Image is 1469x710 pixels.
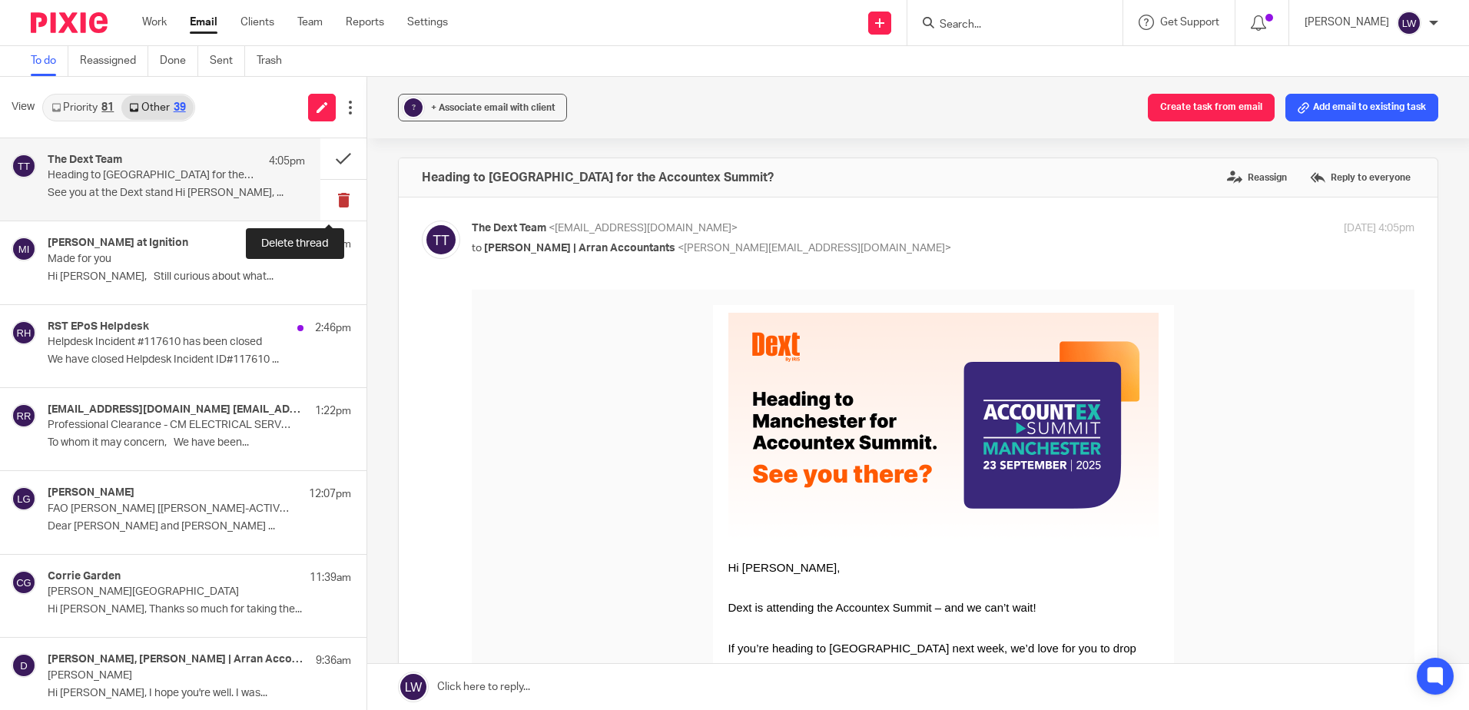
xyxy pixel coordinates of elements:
p: Heading to [GEOGRAPHIC_DATA] for the Accountex Summit? [48,169,254,182]
a: Done [160,46,198,76]
a: Priority81 [44,95,121,120]
img: svg%3E [1397,11,1421,35]
h4: RST EPoS Helpdesk [48,320,149,333]
img: svg%3E [12,403,36,428]
p: [PERSON_NAME] [48,669,290,682]
span: MTD IT: How firms are benefiting – and what they’ve learned along the way [257,553,665,566]
a: Other39 [121,95,193,120]
a: Reports [346,15,384,30]
div: ? [404,98,423,117]
h4: [EMAIL_ADDRESS][DOMAIN_NAME] [EMAIL_ADDRESS][DOMAIN_NAME] [48,403,307,416]
button: Create task from email [1148,94,1275,121]
p: [DATE] 4:05pm [1344,221,1414,237]
p: To whom it may concern, We have been... [48,436,351,450]
button: Add email to existing task [1285,94,1438,121]
p: [PERSON_NAME] [1305,15,1389,30]
p: Hi [PERSON_NAME], Thanks so much for taking the... [48,603,351,616]
a: Trash [257,46,293,76]
label: Reply to everyone [1306,166,1414,189]
p: 1:22pm [315,403,351,419]
span: Get Support [1160,17,1219,28]
img: svg%3E [12,237,36,261]
span: to [472,243,482,254]
span: + Associate email with client [431,103,555,112]
span: Stand D13 [268,372,324,385]
span: Hi [PERSON_NAME], [257,271,369,284]
p: Hi [PERSON_NAME], I hope you're well. I was... [48,687,351,700]
img: Email header (41) [257,23,687,253]
p: Hi [PERSON_NAME], Still curious about what... [48,270,351,284]
span: View [12,99,35,115]
span: The Dext Team [472,223,546,234]
a: To do [31,46,68,76]
a: Sent [210,46,245,76]
img: svg%3E [12,154,36,178]
strong: Speakers: [257,573,312,586]
span: <[PERSON_NAME][EMAIL_ADDRESS][DOMAIN_NAME]> [678,243,951,254]
h4: Corrie Garden [48,570,121,583]
h4: Heading to [GEOGRAPHIC_DATA] for the Accountex Summit? [422,170,774,185]
input: Search [938,18,1076,32]
a: Email [190,15,217,30]
p: If you’re heading to [GEOGRAPHIC_DATA] next week, we’d love for you to drop by . Hear all about o... [257,349,687,470]
p: 11:39am [310,570,351,586]
img: svg%3E [12,486,36,511]
p: 4:05pm [269,154,305,169]
img: Pixie [31,12,108,33]
h4: [PERSON_NAME] at Ignition [48,237,188,250]
h4: The Dext Team [48,154,122,167]
img: svg%3E [12,570,36,595]
p: Professional Clearance - CM ELECTRICAL SERVICES ([GEOGRAPHIC_DATA]) LTD [48,419,290,432]
p: [PERSON_NAME][GEOGRAPHIC_DATA] [48,586,290,599]
p: 9:36am [316,653,351,669]
p: 3:48pm [315,237,351,252]
a: Work [142,15,167,30]
span: [PERSON_NAME] | Arran Accountants [484,243,675,254]
p: 2:46pm [315,320,351,336]
p: Made for you [48,253,290,266]
p: 12:07pm [309,486,351,502]
h4: [PERSON_NAME], [PERSON_NAME] | Arran Accountants, [PERSON_NAME][EMAIL_ADDRESS][DOMAIN_NAME] [48,653,308,666]
div: 39 [174,102,186,113]
p: We have closed Helpdesk Incident ID#117610 ... [48,353,351,367]
div: 81 [101,102,114,113]
a: Settings [407,15,448,30]
img: svg%3E [422,221,460,259]
p: Helpdesk Incident #117610 has been closed [48,336,290,349]
span: [PERSON_NAME], [PERSON_NAME] - DJH, [PERSON_NAME] - PM+M and [PERSON_NAME] - [PERSON_NAME]. [257,573,652,606]
h4: [PERSON_NAME] [48,486,134,499]
a: Team [297,15,323,30]
p: Be sure to stop by our speaker session with [PERSON_NAME]'s [PERSON_NAME] and industry experts on [257,489,687,530]
img: svg%3E [12,320,36,345]
a: Clients [240,15,274,30]
p: Dext is attending the Accountex Summit – and we can’t wait! [257,308,687,328]
a: Reassigned [80,46,148,76]
img: svg%3E [12,653,36,678]
p: FAO [PERSON_NAME] [[PERSON_NAME]-ACTIVE.FID5257894] [48,503,290,516]
button: ? + Associate email with client [398,94,567,121]
span: Theatre 1 at 2.15pm BST. [376,513,512,526]
p: Dear [PERSON_NAME] and [PERSON_NAME] ... [48,520,351,533]
p: See you at the Dext stand Hi [PERSON_NAME], ... [48,187,305,200]
label: Reassign [1223,166,1291,189]
span: <[EMAIL_ADDRESS][DOMAIN_NAME]> [549,223,738,234]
